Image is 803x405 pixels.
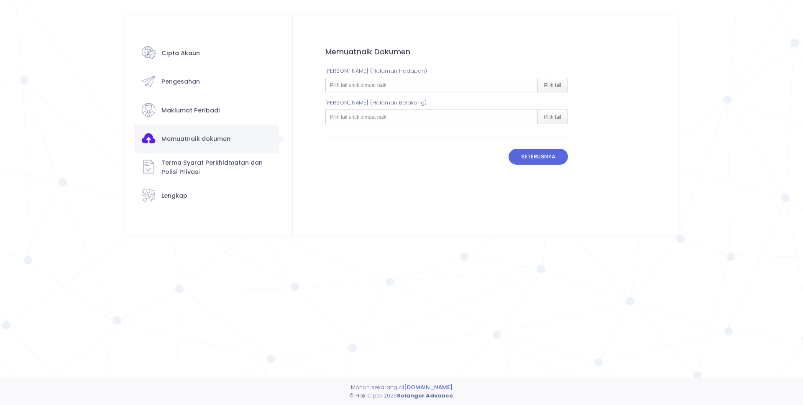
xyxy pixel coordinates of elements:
label: [PERSON_NAME] (Halaman Hadapan) [325,67,427,75]
div: Memuatnaik Dokumen [325,46,568,57]
a: [DOMAIN_NAME] [404,383,453,391]
strong: Selangor Advance [397,392,453,400]
div: Pilih fail [537,110,568,124]
span: Pilih fail untik dimuat naik [330,114,386,120]
label: [PERSON_NAME] (Halaman Belakang) [325,99,427,107]
button: Seterusnya [509,149,568,165]
div: Pilih fail [537,78,568,92]
span: Pilih fail untik dimuat naik [330,82,386,88]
